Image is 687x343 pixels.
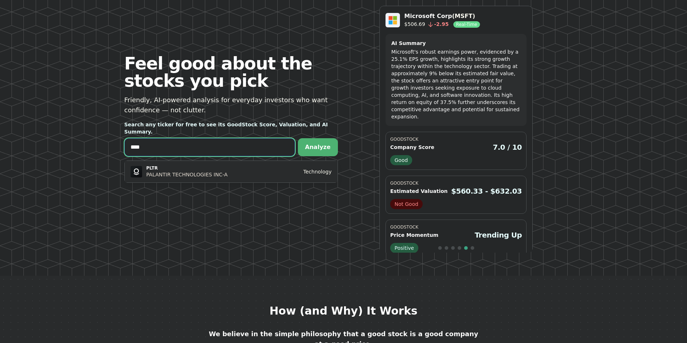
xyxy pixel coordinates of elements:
[146,165,228,171] p: PLTR
[386,13,400,27] img: Company Logo
[124,55,338,89] h1: Feel good about the stocks you pick
[390,199,423,209] span: Not Good
[453,21,480,28] span: Real-Time
[390,243,418,253] span: Positive
[390,155,412,165] span: Good
[391,48,521,120] p: Microsoft's robust earnings power, evidenced by a 25.1% EPS growth, highlights its strong growth ...
[390,188,448,195] p: Estimated Valuation
[451,186,522,196] span: $560.33 - $632.03
[124,121,338,135] p: Search any ticker for free to see its GoodStock Score, Valuation, and AI Summary.
[379,6,533,267] div: 5 / 6
[458,246,461,250] span: Go to slide 4
[145,304,543,317] h2: How (and Why) It Works
[404,21,480,28] p: $506.69
[475,230,522,240] span: Trending Up
[471,246,474,250] span: Go to slide 6
[125,161,338,182] button: PLTR PLTR PALANTIR TECHNOLOGIES INC-A Technology
[390,180,522,186] p: GoodStock
[425,21,449,27] span: -2.95
[464,246,468,250] span: Go to slide 5
[493,142,522,152] span: 7.0 / 10
[452,13,475,19] span: (MSFT)
[379,6,533,267] a: Company Logo Microsoft Corp(MSFT) $506.69 -2.95 Real-Time AI Summary Microsoft's robust earnings ...
[390,144,434,151] p: Company Score
[298,138,338,156] button: Analyze
[390,136,522,142] p: GoodStock
[404,12,480,21] p: Microsoft Corp
[445,246,448,250] span: Go to slide 2
[390,231,438,239] p: Price Momentum
[438,246,442,250] span: Go to slide 1
[390,224,522,230] p: GoodStock
[391,40,521,47] h3: AI Summary
[451,246,455,250] span: Go to slide 3
[146,171,228,178] p: PALANTIR TECHNOLOGIES INC-A
[303,168,331,175] span: Technology
[305,144,331,150] span: Analyze
[124,95,338,115] p: Friendly, AI-powered analysis for everyday investors who want confidence — not clutter.
[131,166,142,177] img: PLTR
